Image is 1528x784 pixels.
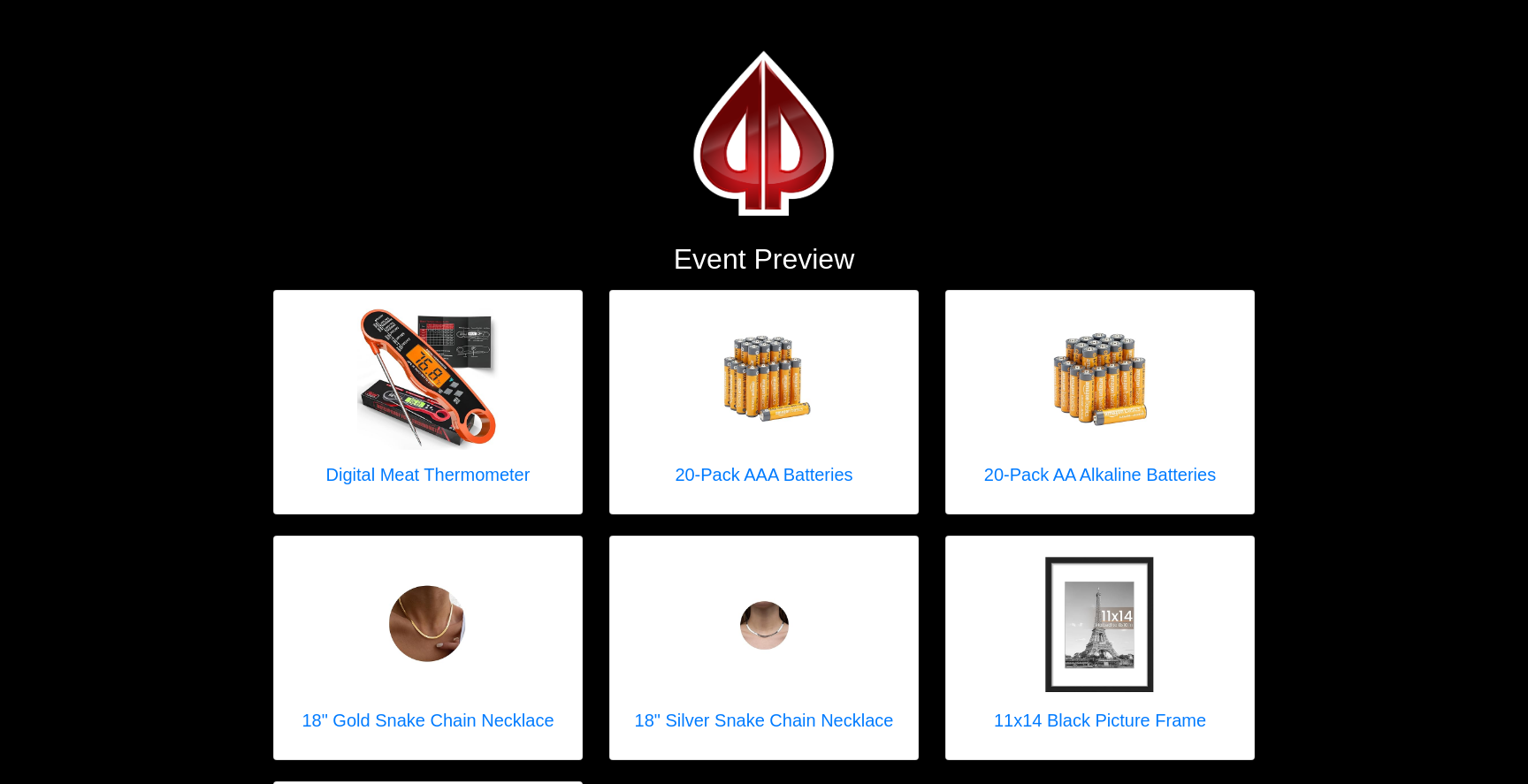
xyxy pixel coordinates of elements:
a: Digital Meat Thermometer Digital Meat Thermometer [326,308,531,496]
h5: 20-Pack AA Alkaline Batteries [984,464,1216,485]
a: 20-Pack AA Alkaline Batteries 20-Pack AA Alkaline Batteries [984,308,1216,496]
a: 18" Silver Snake Chain Necklace 18" Silver Snake Chain Necklace [635,554,894,742]
h5: 18" Gold Snake Chain Necklace [302,710,554,731]
a: 11x14 Black Picture Frame 11x14 Black Picture Frame [994,554,1206,742]
h5: 18" Silver Snake Chain Necklace [635,710,894,731]
h5: 20-Pack AAA Batteries [675,464,852,485]
img: 18" Gold Snake Chain Necklace [357,554,499,696]
a: 20-Pack AAA Batteries 20-Pack AAA Batteries [675,308,852,496]
a: 18" Gold Snake Chain Necklace 18" Gold Snake Chain Necklace [302,554,554,742]
img: 20-Pack AAA Batteries [693,308,835,450]
img: Digital Meat Thermometer [357,308,499,450]
img: 18" Silver Snake Chain Necklace [693,554,835,696]
h2: Event Preview [273,242,1255,276]
h5: Digital Meat Thermometer [326,464,531,485]
h5: 11x14 Black Picture Frame [994,710,1206,731]
img: Logo [676,44,852,221]
img: 20-Pack AA Alkaline Batteries [1029,308,1171,450]
img: 11x14 Black Picture Frame [1029,554,1171,696]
